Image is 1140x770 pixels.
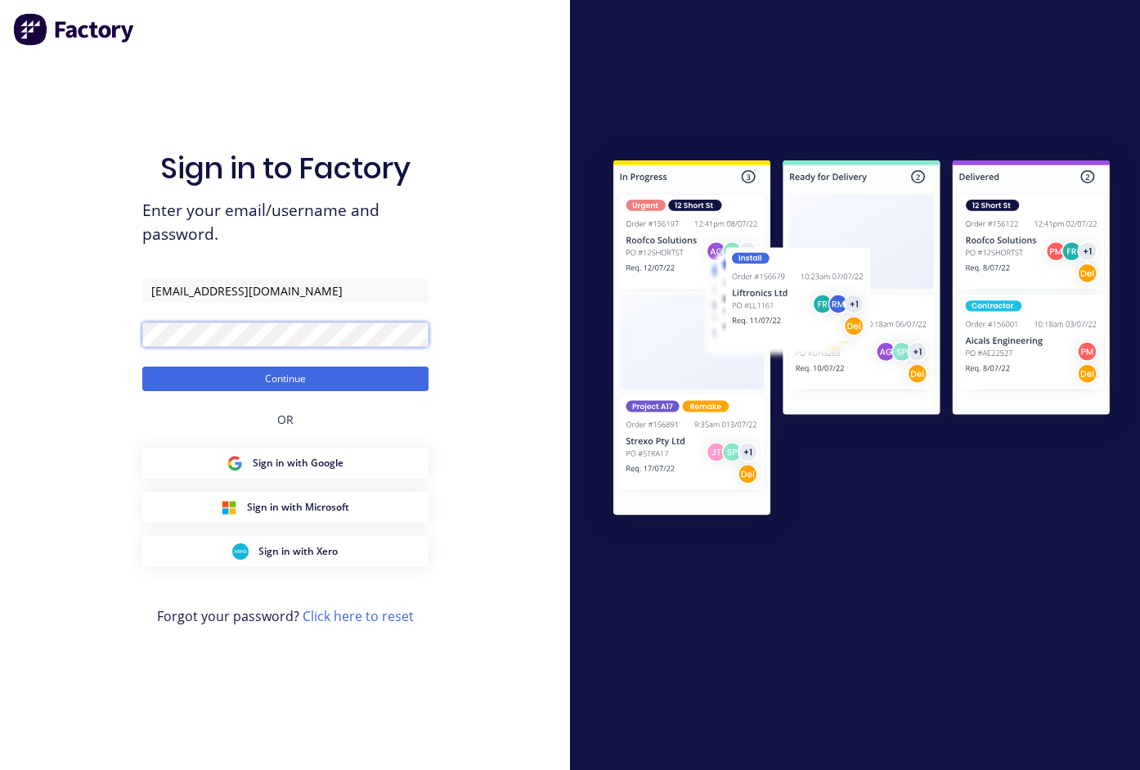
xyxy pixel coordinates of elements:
img: Microsoft Sign in [221,499,237,516]
img: Sign in [583,133,1140,548]
button: Continue [142,367,429,391]
span: Sign in with Google [253,456,343,471]
span: Sign in with Microsoft [247,500,349,515]
img: Factory [13,13,136,46]
img: Google Sign in [227,455,243,471]
input: Email/Username [142,278,429,303]
img: Xero Sign in [232,543,249,560]
h1: Sign in to Factory [160,151,411,186]
span: Enter your email/username and password. [142,199,429,246]
span: Sign in with Xero [258,544,338,559]
a: Click here to reset [303,607,414,625]
button: Xero Sign inSign in with Xero [142,536,429,567]
button: Google Sign inSign in with Google [142,448,429,479]
span: Forgot your password? [157,606,414,626]
button: Microsoft Sign inSign in with Microsoft [142,492,429,523]
div: OR [277,391,294,448]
